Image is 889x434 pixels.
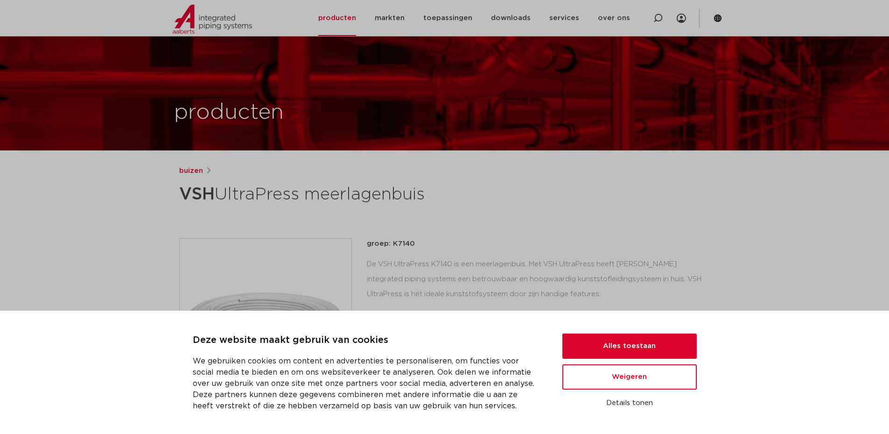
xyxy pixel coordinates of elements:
[562,395,697,411] button: Details tonen
[179,165,203,177] a: buizen
[180,239,351,411] img: Product Image for VSH UltraPress meerlagenbuis
[562,334,697,359] button: Alles toestaan
[193,333,540,348] p: Deze website maakt gebruik van cookies
[179,186,215,203] strong: VSH
[179,180,530,208] h1: UltraPress meerlagenbuis
[174,98,284,128] h1: producten
[193,356,540,412] p: We gebruiken cookies om content en advertenties te personaliseren, om functies voor social media ...
[562,364,697,390] button: Weigeren
[367,257,710,331] div: De VSH UltraPress K7140 is een meerlagenbuis. Met VSH UltraPress heeft [PERSON_NAME] integrated p...
[367,238,710,249] p: groep: K7140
